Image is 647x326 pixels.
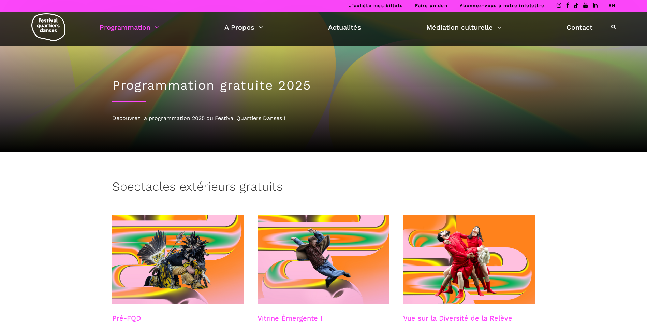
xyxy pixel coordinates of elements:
[608,3,616,8] a: EN
[112,114,535,123] div: Découvrez la programmation 2025 du Festival Quartiers Danses !
[112,179,283,196] h3: Spectacles extérieurs gratuits
[224,22,263,33] a: A Propos
[31,13,65,41] img: logo-fqd-med
[328,22,361,33] a: Actualités
[112,78,535,93] h1: Programmation gratuite 2025
[426,22,502,33] a: Médiation culturelle
[349,3,403,8] a: J’achète mes billets
[415,3,447,8] a: Faire un don
[567,22,592,33] a: Contact
[460,3,544,8] a: Abonnez-vous à notre infolettre
[100,22,159,33] a: Programmation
